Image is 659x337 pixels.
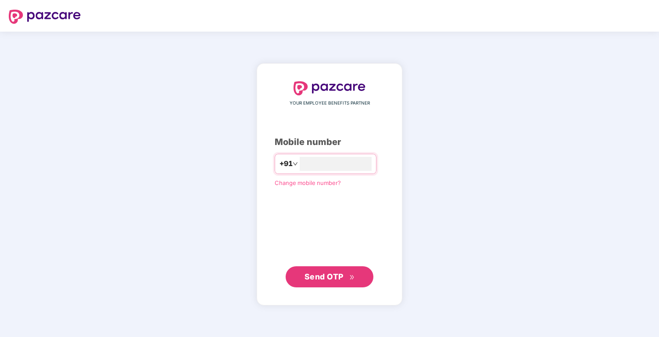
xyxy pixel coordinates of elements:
[286,266,373,287] button: Send OTPdouble-right
[275,179,341,186] a: Change mobile number?
[290,100,370,107] span: YOUR EMPLOYEE BENEFITS PARTNER
[293,161,298,167] span: down
[294,81,365,95] img: logo
[275,135,384,149] div: Mobile number
[279,158,293,169] span: +91
[9,10,81,24] img: logo
[349,275,355,280] span: double-right
[304,272,344,281] span: Send OTP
